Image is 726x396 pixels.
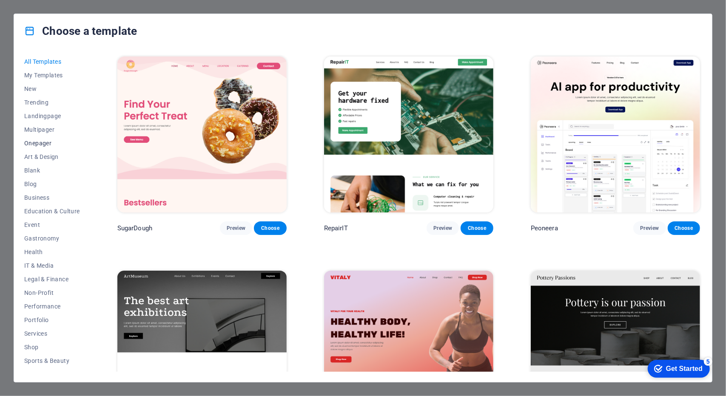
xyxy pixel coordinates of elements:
h4: Choose a template [24,24,137,38]
span: Choose [261,225,279,232]
button: Art & Design [24,150,80,164]
button: My Templates [24,68,80,82]
p: SugarDough [117,224,152,232]
button: Onepager [24,136,80,150]
button: Preview [427,221,459,235]
div: 5 [63,2,71,10]
button: Multipager [24,123,80,136]
span: Trades [24,371,80,378]
div: Get Started [25,9,62,17]
button: Portfolio [24,313,80,327]
span: Landingpage [24,113,80,119]
p: RepairIT [324,224,348,232]
span: Event [24,221,80,228]
span: Shop [24,344,80,351]
button: Preview [220,221,252,235]
span: Choose [467,225,486,232]
span: Education & Culture [24,208,80,215]
button: Gastronomy [24,232,80,245]
span: All Templates [24,58,80,65]
img: Peoneera [531,57,700,212]
span: Gastronomy [24,235,80,242]
span: Art & Design [24,153,80,160]
button: Business [24,191,80,204]
button: Shop [24,340,80,354]
button: Choose [461,221,493,235]
button: Sports & Beauty [24,354,80,368]
button: Blog [24,177,80,191]
button: New [24,82,80,96]
img: SugarDough [117,57,287,212]
button: Non-Profit [24,286,80,300]
span: My Templates [24,72,80,79]
span: IT & Media [24,262,80,269]
span: Performance [24,303,80,310]
button: Performance [24,300,80,313]
button: Choose [254,221,286,235]
button: Preview [633,221,666,235]
span: Preview [640,225,659,232]
span: Business [24,194,80,201]
span: Blank [24,167,80,174]
button: Education & Culture [24,204,80,218]
span: Preview [433,225,452,232]
p: Peoneera [531,224,558,232]
span: Choose [675,225,693,232]
span: Portfolio [24,317,80,323]
button: IT & Media [24,259,80,272]
button: Choose [668,221,700,235]
button: Trades [24,368,80,381]
button: Blank [24,164,80,177]
button: Legal & Finance [24,272,80,286]
span: Non-Profit [24,289,80,296]
span: New [24,85,80,92]
img: RepairIT [324,57,493,212]
button: Event [24,218,80,232]
span: Blog [24,181,80,187]
button: Services [24,327,80,340]
span: Preview [227,225,245,232]
span: Health [24,249,80,255]
div: Get Started 5 items remaining, 0% complete [7,4,69,22]
span: Trending [24,99,80,106]
span: Multipager [24,126,80,133]
span: Legal & Finance [24,276,80,283]
span: Onepager [24,140,80,147]
button: Landingpage [24,109,80,123]
button: All Templates [24,55,80,68]
span: Services [24,330,80,337]
button: Trending [24,96,80,109]
button: Health [24,245,80,259]
span: Sports & Beauty [24,357,80,364]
